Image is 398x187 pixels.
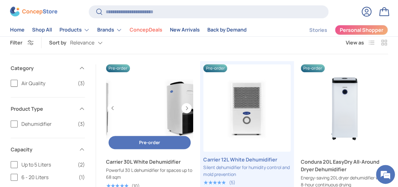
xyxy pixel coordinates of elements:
span: Relevance [70,40,94,46]
span: (3) [78,79,85,87]
a: New Arrivals [170,24,200,36]
summary: Category [11,57,85,79]
span: (3) [78,120,85,128]
a: Carrier 12L White Dehumidifier [203,64,290,152]
a: Stories [309,24,327,36]
summary: Brands [93,24,126,36]
a: Shop All [32,24,52,36]
summary: Capacity [11,138,85,161]
span: Pre-order [301,64,325,72]
span: Product Type [11,105,75,113]
a: Personal Shopper [335,25,388,35]
a: Carrier 30L White Dehumidifier [106,158,193,166]
span: Category [11,64,75,72]
div: Minimize live chat window [103,3,118,18]
button: Filter [10,39,34,46]
span: We're online! [36,54,87,118]
a: Condura 20L EasyDry All-Around Dryer Dehumidifier [301,64,388,152]
a: Back by Demand [207,24,247,36]
span: Pre-order [106,64,130,72]
span: Up to 5 Liters [21,161,74,168]
span: View as [346,39,364,46]
summary: Products [56,24,93,36]
span: Capacity [11,146,75,153]
button: Relevance [70,38,115,49]
span: 6 - 20 Liters [21,173,75,181]
a: Carrier 12L White Dehumidifier [203,156,290,163]
span: Air Quality [21,79,74,87]
span: Pre-order [139,139,160,145]
a: Home [10,24,25,36]
span: (2) [78,161,85,168]
nav: Secondary [294,24,388,36]
span: (1) [79,173,85,181]
a: ConcepDeals [130,24,162,36]
span: Personal Shopper [340,28,383,33]
button: Pre-order [109,136,191,149]
img: ConcepStore [10,7,57,17]
label: Sort by [49,39,70,46]
summary: Product Type [11,97,85,120]
span: Filter [10,39,22,46]
div: Chat with us now [33,35,106,44]
a: Carrier 30L White Dehumidifier [138,64,225,152]
span: Dehumidifier [21,120,74,128]
textarea: Type your message and hit 'Enter' [3,122,120,144]
span: Pre-order [203,64,227,72]
nav: Primary [10,24,247,36]
a: Condura 20L EasyDry All-Around Dryer Dehumidifier [301,158,388,173]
